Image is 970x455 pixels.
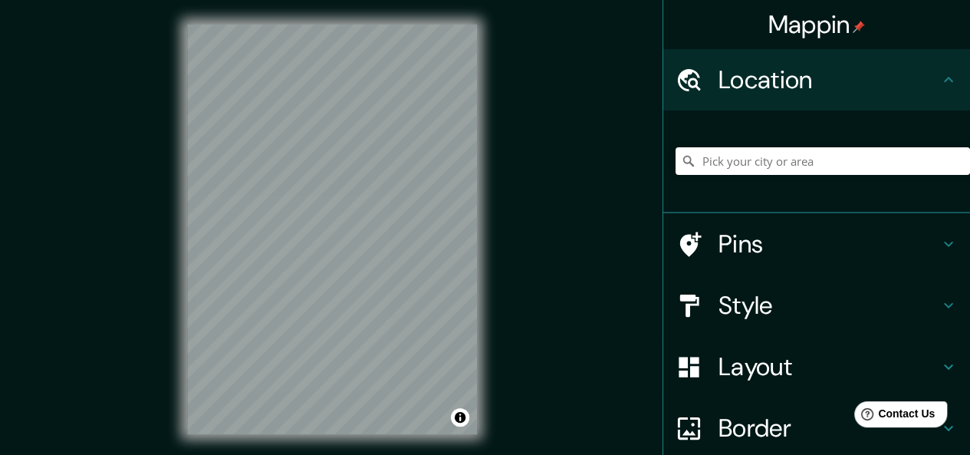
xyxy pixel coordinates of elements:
h4: Mappin [768,9,866,40]
iframe: Help widget launcher [834,395,953,438]
div: Style [663,275,970,336]
h4: Pins [718,229,939,259]
input: Pick your city or area [676,147,970,175]
h4: Border [718,413,939,443]
canvas: Map [187,25,477,434]
div: Location [663,49,970,110]
img: pin-icon.png [853,21,865,33]
h4: Layout [718,351,939,382]
h4: Style [718,290,939,321]
button: Toggle attribution [451,408,469,427]
div: Pins [663,213,970,275]
h4: Location [718,64,939,95]
div: Layout [663,336,970,397]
